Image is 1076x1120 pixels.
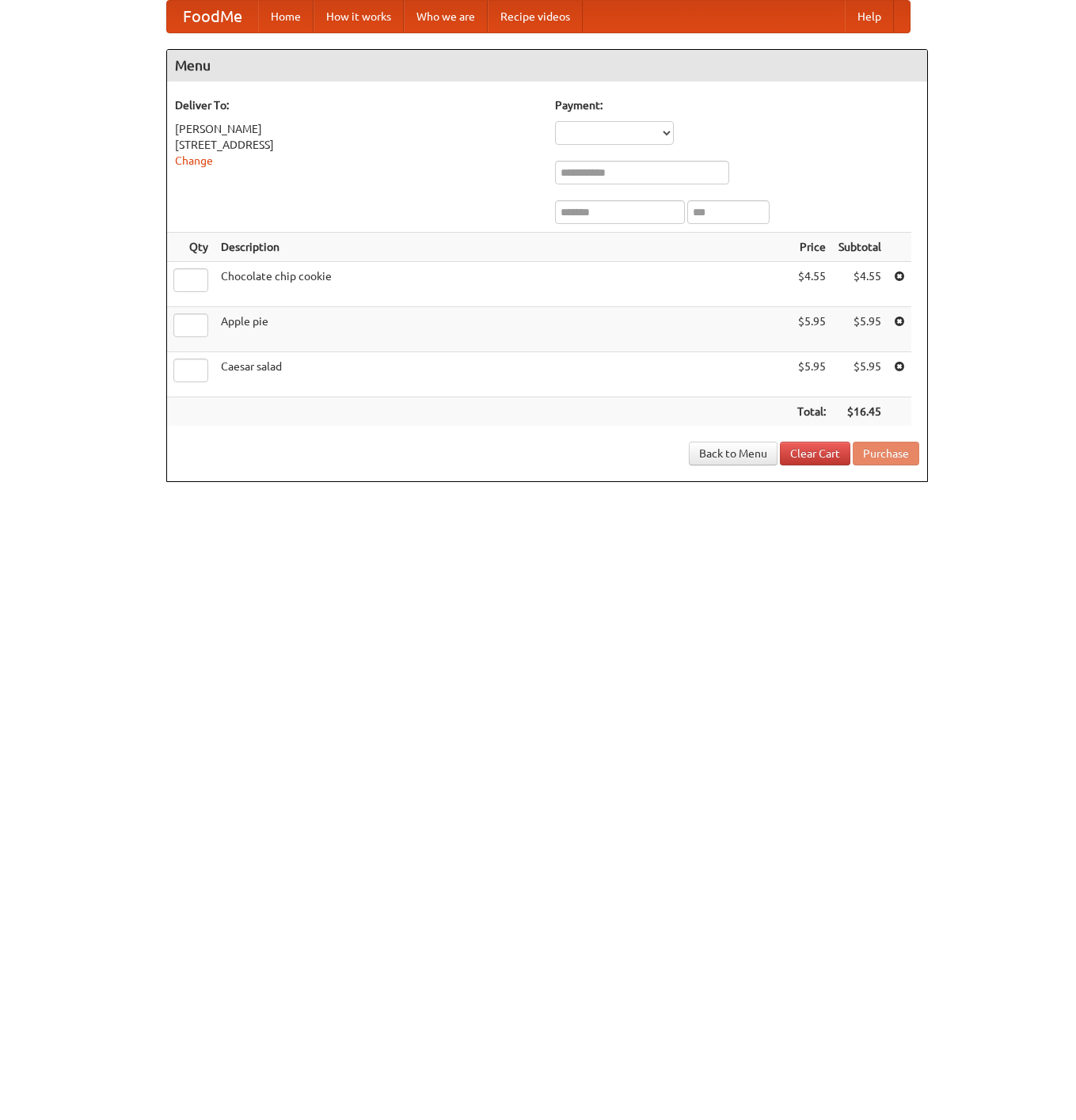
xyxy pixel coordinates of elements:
[404,1,488,32] a: Who we are
[175,121,539,137] div: [PERSON_NAME]
[175,97,539,113] h5: Deliver To:
[791,262,832,307] td: $4.55
[832,262,888,307] td: $4.55
[258,1,314,32] a: Home
[488,1,583,32] a: Recipe videos
[791,352,832,397] td: $5.95
[689,442,778,465] a: Back to Menu
[167,1,258,32] a: FoodMe
[791,397,832,427] th: Total:
[791,233,832,262] th: Price
[832,233,888,262] th: Subtotal
[215,233,791,262] th: Description
[832,307,888,352] td: $5.95
[832,352,888,397] td: $5.95
[167,233,215,262] th: Qty
[853,442,919,465] button: Purchase
[215,307,791,352] td: Apple pie
[175,154,213,167] a: Change
[215,262,791,307] td: Chocolate chip cookie
[832,397,888,427] th: $16.45
[845,1,894,32] a: Help
[780,442,850,465] a: Clear Cart
[215,352,791,397] td: Caesar salad
[167,50,927,82] h4: Menu
[791,307,832,352] td: $5.95
[175,137,539,153] div: [STREET_ADDRESS]
[555,97,919,113] h5: Payment:
[314,1,404,32] a: How it works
